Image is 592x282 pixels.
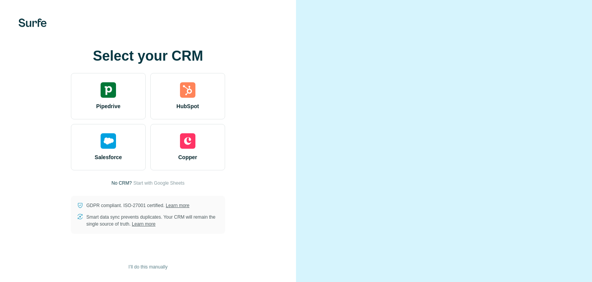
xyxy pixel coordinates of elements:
[101,133,116,149] img: salesforce's logo
[133,180,185,187] button: Start with Google Sheets
[86,202,189,209] p: GDPR compliant. ISO-27001 certified.
[95,153,122,161] span: Salesforce
[86,214,219,228] p: Smart data sync prevents duplicates. Your CRM will remain the single source of truth.
[111,180,132,187] p: No CRM?
[180,133,195,149] img: copper's logo
[71,48,225,64] h1: Select your CRM
[18,19,47,27] img: Surfe's logo
[101,82,116,98] img: pipedrive's logo
[132,221,155,227] a: Learn more
[123,261,173,273] button: I’ll do this manually
[178,153,197,161] span: Copper
[128,263,167,270] span: I’ll do this manually
[177,102,199,110] span: HubSpot
[166,203,189,208] a: Learn more
[96,102,120,110] span: Pipedrive
[180,82,195,98] img: hubspot's logo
